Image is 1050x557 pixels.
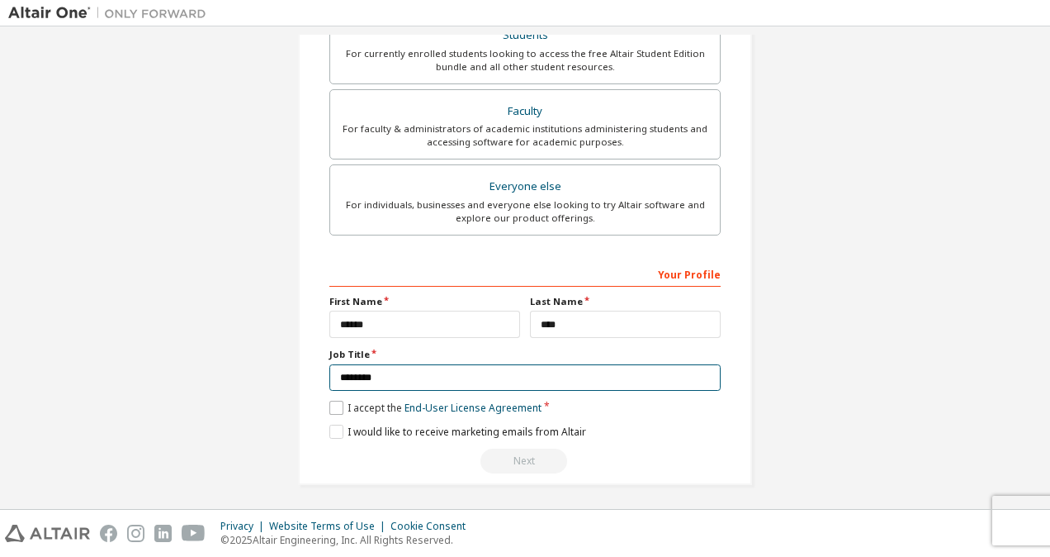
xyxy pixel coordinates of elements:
div: Website Terms of Use [269,520,390,533]
div: Everyone else [340,175,710,198]
div: Your Profile [329,260,721,287]
div: Faculty [340,100,710,123]
img: instagram.svg [127,525,144,542]
label: First Name [329,295,520,308]
div: Privacy [220,520,269,533]
div: Read and acccept EULA to continue [329,449,721,474]
img: facebook.svg [100,525,117,542]
label: Last Name [530,295,721,308]
label: I would like to receive marketing emails from Altair [329,425,586,439]
p: © 2025 Altair Engineering, Inc. All Rights Reserved. [220,533,475,547]
label: I accept the [329,401,542,415]
img: youtube.svg [182,525,206,542]
div: For individuals, businesses and everyone else looking to try Altair software and explore our prod... [340,198,710,225]
div: For faculty & administrators of academic institutions administering students and accessing softwa... [340,122,710,149]
img: Altair One [8,5,215,21]
label: Job Title [329,348,721,361]
img: altair_logo.svg [5,525,90,542]
div: For currently enrolled students looking to access the free Altair Student Edition bundle and all ... [340,47,710,74]
div: Students [340,24,710,47]
a: End-User License Agreement [404,401,542,415]
div: Cookie Consent [390,520,475,533]
img: linkedin.svg [154,525,172,542]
